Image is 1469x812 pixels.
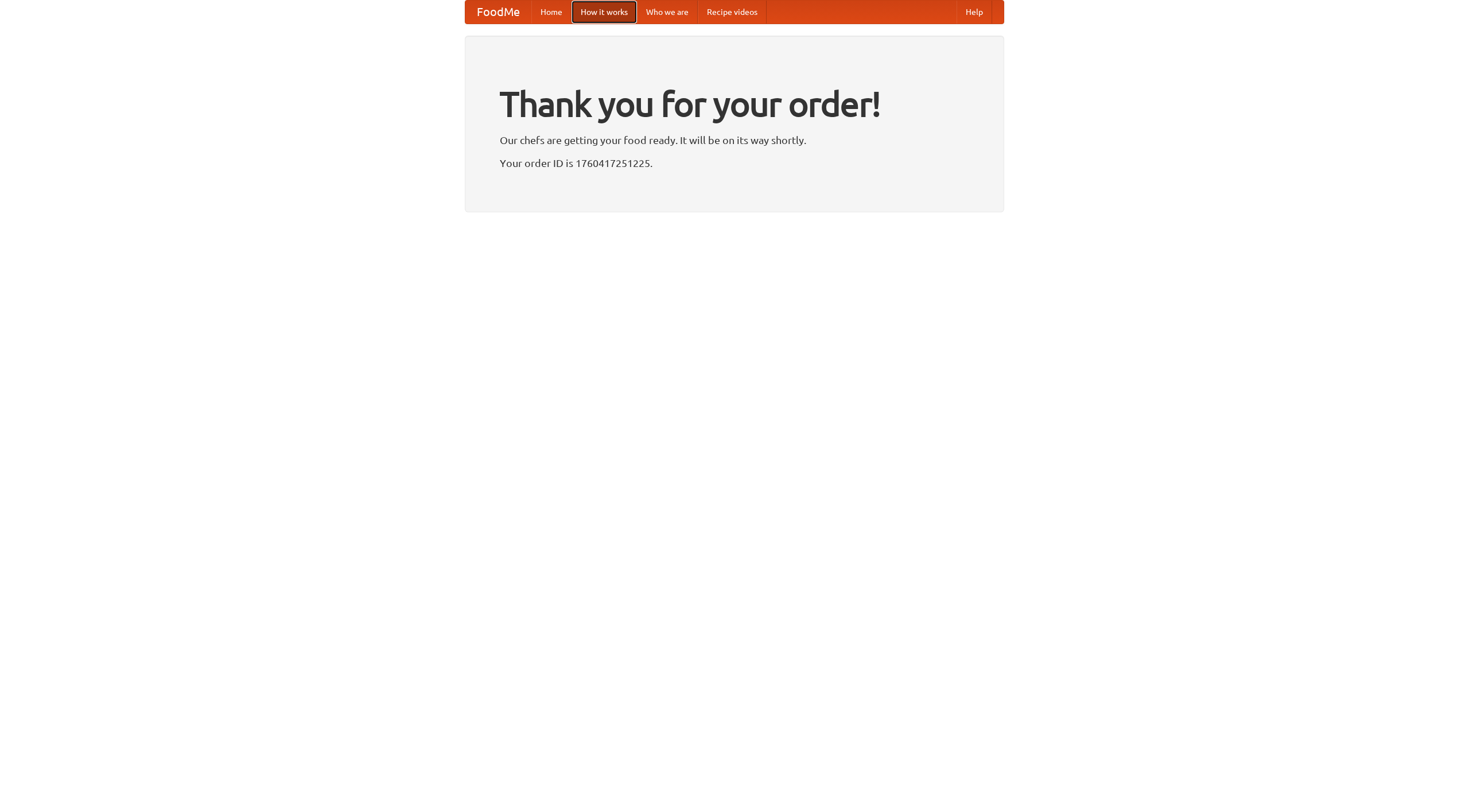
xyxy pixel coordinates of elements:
[465,1,531,24] a: FoodMe
[637,1,698,24] a: Who we are
[531,1,572,24] a: Home
[957,1,992,24] a: Help
[500,131,969,149] p: Our chefs are getting your food ready. It will be on its way shortly.
[572,1,637,24] a: How it works
[500,76,969,131] h1: Thank you for your order!
[698,1,767,24] a: Recipe videos
[500,154,969,172] p: Your order ID is 1760417251225.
